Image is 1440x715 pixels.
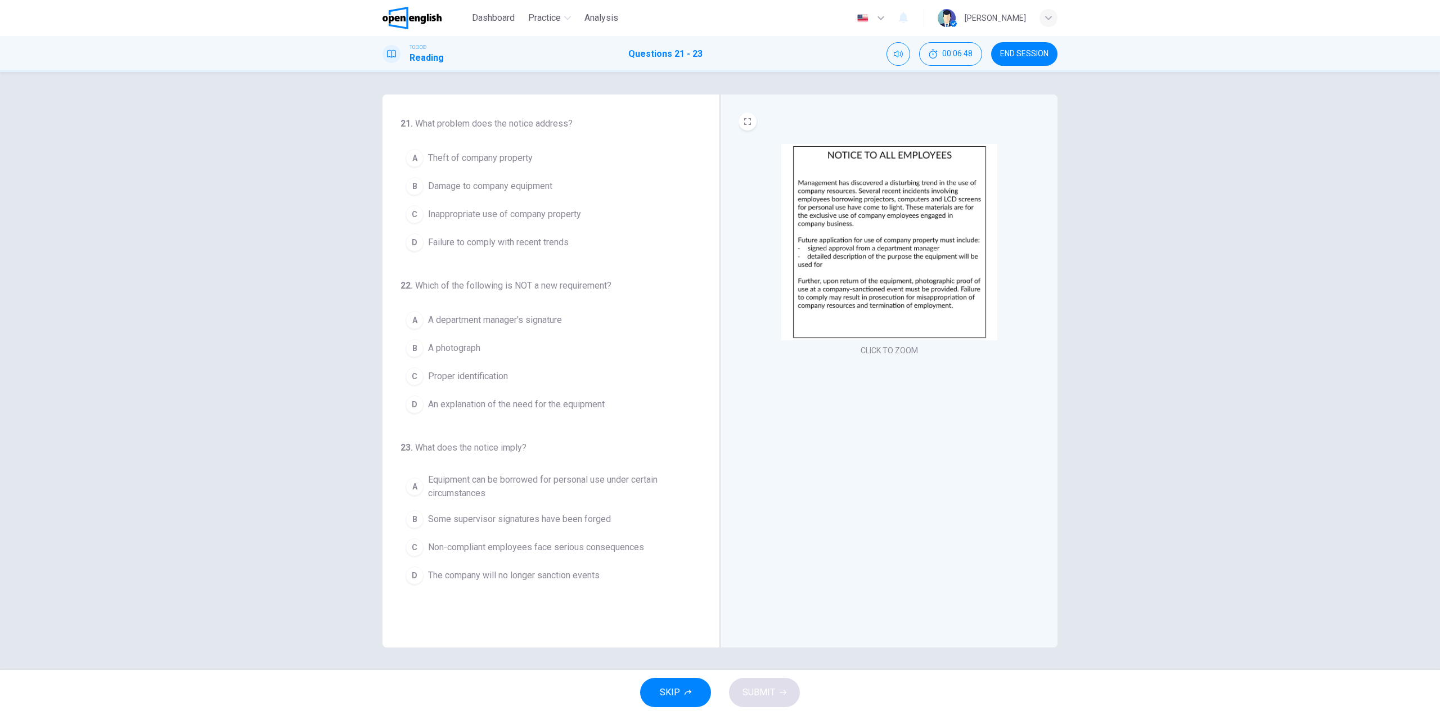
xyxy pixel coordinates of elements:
span: Proper identification [428,370,508,383]
h1: Reading [409,51,444,65]
span: END SESSION [1000,50,1048,59]
span: Inappropriate use of company property [428,208,581,221]
div: A [406,149,424,167]
button: ATheft of company property [400,144,688,172]
button: 00:06:48 [919,42,982,66]
button: BA photograph [400,334,688,362]
div: [PERSON_NAME] [965,11,1026,25]
span: 21 . [400,118,413,129]
button: CProper identification [400,362,688,390]
div: A [406,311,424,329]
button: Analysis [580,8,623,28]
span: Non-compliant employees face serious consequences [428,541,644,554]
button: END SESSION [991,42,1057,66]
button: CInappropriate use of company property [400,200,688,228]
button: CLICK TO ZOOM [856,343,922,358]
button: BSome supervisor signatures have been forged [400,505,688,533]
span: TOEIC® [409,43,426,51]
span: 23 . [400,442,413,453]
span: Failure to comply with recent trends [428,236,569,249]
span: A department manager's signature [428,313,562,327]
button: AA department manager's signature [400,306,688,334]
button: DThe company will no longer sanction events [400,561,688,590]
img: OpenEnglish logo [382,7,442,29]
div: C [406,538,424,556]
span: Some supervisor signatures have been forged [428,512,611,526]
span: SKIP [660,685,680,700]
img: en [856,14,870,23]
button: BDamage to company equipment [400,172,688,200]
span: Theft of company property [428,151,533,165]
img: undefined [781,144,997,340]
div: Mute [886,42,910,66]
div: D [406,395,424,413]
div: D [406,566,424,584]
div: D [406,233,424,251]
div: B [406,339,424,357]
span: Equipment can be borrowed for personal use under certain circumstances [428,473,683,500]
span: An explanation of the need for the equipment [428,398,605,411]
span: The company will no longer sanction events [428,569,600,582]
a: OpenEnglish logo [382,7,467,29]
div: B [406,177,424,195]
span: A photograph [428,341,480,355]
span: 00:06:48 [942,50,973,59]
button: EXPAND [739,113,757,131]
span: Damage to company equipment [428,179,552,193]
img: Profile picture [938,9,956,27]
button: DFailure to comply with recent trends [400,228,688,257]
div: B [406,510,424,528]
span: Analysis [584,11,618,25]
span: What problem does the notice address? [415,118,573,129]
button: SKIP [640,678,711,707]
span: Which of the following is NOT a new requirement? [415,280,611,291]
button: Dashboard [467,8,519,28]
div: C [406,205,424,223]
h1: Questions 21 - 23 [628,47,703,61]
button: AEquipment can be borrowed for personal use under certain circumstances [400,468,688,505]
span: 22 . [400,280,413,291]
span: What does the notice imply? [415,442,526,453]
button: DAn explanation of the need for the equipment [400,390,688,419]
div: C [406,367,424,385]
div: A [406,478,424,496]
div: Hide [919,42,982,66]
button: CNon-compliant employees face serious consequences [400,533,688,561]
span: Dashboard [472,11,515,25]
button: Practice [524,8,575,28]
span: Practice [528,11,561,25]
